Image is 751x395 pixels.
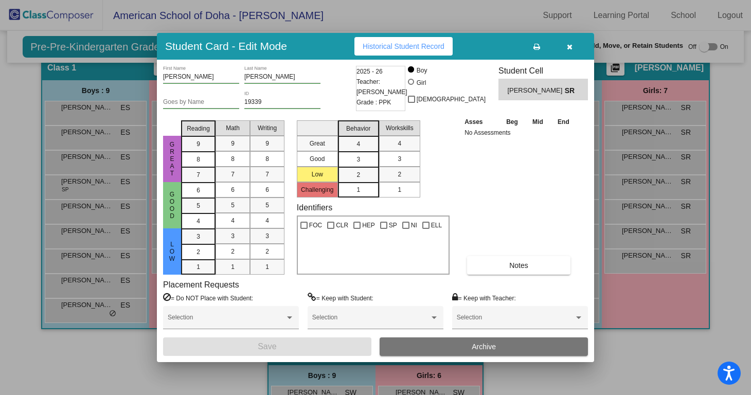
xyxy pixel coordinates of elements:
span: 1 [356,185,360,194]
span: Great [168,141,177,177]
span: Save [258,342,276,351]
span: [PERSON_NAME] [507,85,564,96]
span: Historical Student Record [363,42,444,50]
span: 2 [231,247,235,256]
h3: Student Cell [498,66,588,76]
span: Low [168,241,177,262]
span: Reading [187,124,210,133]
span: 6 [231,185,235,194]
label: = Do NOT Place with Student: [163,293,253,303]
button: Notes [467,256,570,275]
span: Grade : PPK [356,97,391,107]
span: 8 [231,154,235,164]
span: SP [389,219,397,231]
span: ELL [431,219,442,231]
span: 5 [265,201,269,210]
button: Historical Student Record [354,37,453,56]
span: 9 [265,139,269,148]
span: 8 [196,155,200,164]
span: 3 [398,154,401,164]
span: Writing [258,123,277,133]
label: = Keep with Teacher: [452,293,516,303]
span: 2 [265,247,269,256]
th: Asses [462,116,499,128]
td: No Assessments [462,128,577,138]
span: 7 [196,170,200,179]
span: 3 [265,231,269,241]
span: 9 [196,139,200,149]
span: 3 [231,231,235,241]
span: 3 [356,155,360,164]
span: 5 [231,201,235,210]
span: 4 [196,217,200,226]
span: 4 [265,216,269,225]
button: Archive [380,337,588,356]
span: Workskills [386,123,414,133]
span: 2 [398,170,401,179]
span: CLR [336,219,348,231]
span: SR [565,85,579,96]
span: 1 [265,262,269,272]
span: 5 [196,201,200,210]
span: 1 [231,262,235,272]
span: 1 [398,185,401,194]
span: 4 [231,216,235,225]
div: Girl [416,78,426,87]
span: 6 [196,186,200,195]
span: Teacher: [PERSON_NAME] [356,77,407,97]
input: Enter ID [244,99,320,106]
th: Beg [499,116,526,128]
span: 6 [265,185,269,194]
label: = Keep with Student: [308,293,373,303]
span: 2025 - 26 [356,66,383,77]
span: 9 [231,139,235,148]
span: 2 [356,170,360,179]
span: 7 [265,170,269,179]
div: Boy [416,66,427,75]
span: [DEMOGRAPHIC_DATA] [417,93,486,105]
span: 1 [196,262,200,272]
span: 7 [231,170,235,179]
label: Identifiers [297,203,332,212]
span: Behavior [346,124,370,133]
span: 3 [196,232,200,241]
span: FOC [309,219,322,231]
th: Mid [525,116,550,128]
span: 4 [398,139,401,148]
label: Placement Requests [163,280,239,290]
button: Save [163,337,371,356]
span: NI [411,219,417,231]
span: Math [226,123,240,133]
span: Archive [472,343,496,351]
span: 8 [265,154,269,164]
span: 2 [196,247,200,257]
span: Notes [509,261,528,270]
span: 4 [356,139,360,149]
span: Good [168,191,177,220]
input: goes by name [163,99,239,106]
th: End [550,116,577,128]
span: HEP [362,219,375,231]
h3: Student Card - Edit Mode [165,40,287,52]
